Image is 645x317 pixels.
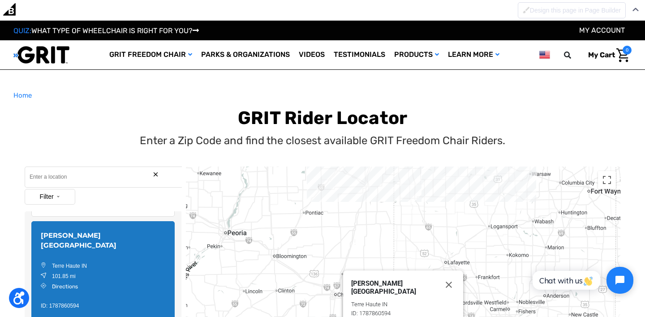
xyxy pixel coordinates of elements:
[41,231,165,251] div: Location Name
[52,262,165,270] div: Location Address
[351,279,452,296] div: Location Name
[13,90,32,101] a: Home
[390,40,443,69] a: Products
[523,259,641,301] iframe: Tidio Chat
[616,48,629,62] img: Cart
[443,40,504,69] a: Learn More
[581,46,632,64] a: Cart with 0 items
[13,90,632,101] nav: Breadcrumb
[568,46,581,64] input: Search
[152,171,159,178] button: Search Reset
[52,272,165,280] div: Location Distance
[52,283,78,290] a: Location Directions URL, Opens in a New Window
[598,171,616,189] button: Toggle fullscreen view
[140,133,505,149] p: Enter a Zip Code and find the closest available GRIT Freedom Chair Riders.
[443,279,463,290] button: Close
[329,40,390,69] a: Testimonials
[41,302,165,310] div: custom-field
[13,91,32,99] span: Home
[13,26,199,35] a: QUIZ:WHAT TYPE OF WHEELCHAIR IS RIGHT FOR YOU?
[351,301,463,308] div: Location Address
[530,7,621,14] span: Design this page in Page Builder
[588,51,615,59] span: My Cart
[351,310,463,317] div: custom-field
[238,107,408,129] b: GRIT Rider Locator
[13,46,69,64] img: GRIT All-Terrain Wheelchair and Mobility Equipment
[579,26,625,34] a: Account
[197,40,294,69] a: Parks & Organizations
[632,8,639,12] img: Close Admin Bar
[518,2,626,18] button: Disabled brush to Design this page in Page Builder Design this page in Page Builder
[539,49,550,60] img: us.png
[105,40,197,69] a: GRIT Freedom Chair
[25,189,75,205] button: Filter Results
[623,46,632,55] span: 0
[13,26,31,35] span: QUIZ:
[294,40,329,69] a: Videos
[523,6,530,13] img: Disabled brush to Design this page in Page Builder
[25,167,182,188] input: Search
